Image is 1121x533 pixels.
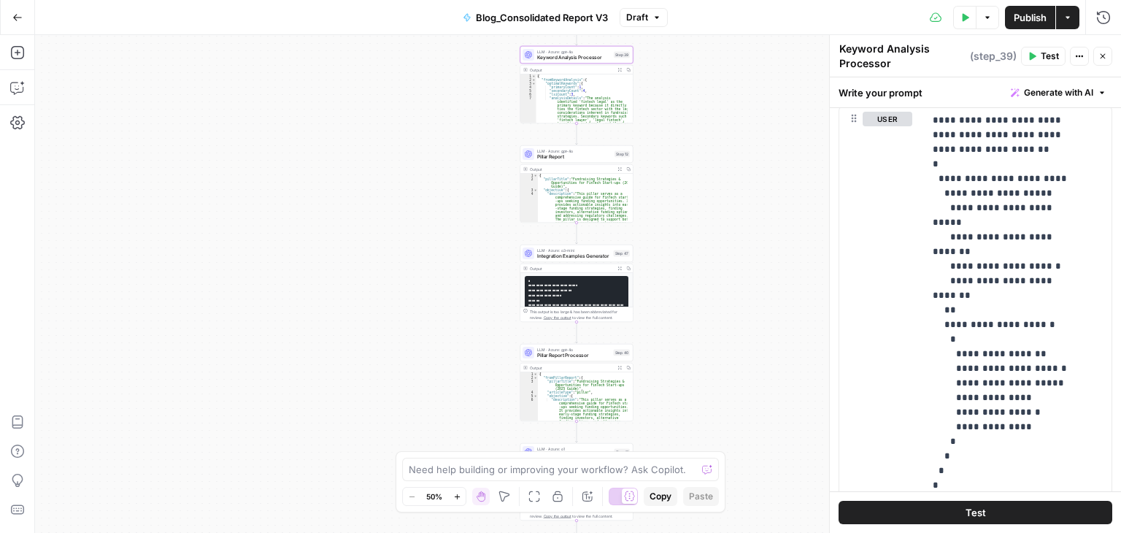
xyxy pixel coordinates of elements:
[476,10,608,25] span: Blog_Consolidated Report V3
[520,380,538,391] div: 3
[533,174,538,177] span: Toggle code folding, rows 1 through 112
[537,446,612,452] span: LLM · Azure: o1
[537,253,611,260] span: Integration Examples Generator
[426,491,442,502] span: 50%
[537,352,611,359] span: Pillar Report Processor
[520,82,536,85] div: 3
[614,350,631,356] div: Step 40
[520,188,538,192] div: 3
[839,42,966,71] textarea: Keyword Analysis Processor
[520,443,633,521] div: LLM · Azure: o1Final Report ConsolidatorStep 41Output{ "Blog Title":"Fundraising Strategies & Opp...
[537,153,612,161] span: Pillar Report
[537,49,611,55] span: LLM · Azure: gpt-4o
[1005,6,1055,29] button: Publish
[626,11,648,24] span: Draft
[576,123,578,145] g: Edge from step_39 to step_12
[650,490,671,503] span: Copy
[966,505,986,520] span: Test
[520,177,538,188] div: 2
[537,148,612,154] span: LLM · Azure: gpt-4o
[839,501,1112,524] button: Test
[683,487,719,506] button: Paste
[520,93,536,96] div: 6
[863,112,912,126] button: user
[520,344,633,421] div: LLM · Azure: gpt-4oPillar Report ProcessorStep 40Output{ "fromPillarReport":{ "pillarTitle":"Fund...
[689,490,713,503] span: Paste
[520,391,538,394] div: 4
[544,514,571,518] span: Copy the output
[530,266,613,272] div: Output
[520,145,633,223] div: LLM · Azure: gpt-4oPillar ReportStep 12Output{ "pillarTitle":"Fundraising Strategies & Opportunit...
[576,421,578,442] g: Edge from step_40 to step_41
[537,54,611,61] span: Keyword Analysis Processor
[533,394,538,398] span: Toggle code folding, rows 5 through 9
[1005,83,1112,102] button: Generate with AI
[576,223,578,244] g: Edge from step_12 to step_47
[520,89,536,93] div: 5
[537,248,611,253] span: LLM · Azure: o3-mini
[530,67,613,73] div: Output
[520,192,538,236] div: 4
[454,6,617,29] button: Blog_Consolidated Report V3
[620,8,668,27] button: Draft
[1014,10,1047,25] span: Publish
[520,174,538,177] div: 1
[537,347,611,353] span: LLM · Azure: gpt-4o
[576,24,578,45] g: Edge from step_9 to step_39
[614,250,631,257] div: Step 47
[532,78,536,82] span: Toggle code folding, rows 2 through 75
[530,309,630,321] div: This output is too large & has been abbreviated for review. to view the full content.
[530,365,613,371] div: Output
[544,315,571,320] span: Copy the output
[520,376,538,380] div: 2
[532,74,536,78] span: Toggle code folding, rows 1 through 76
[520,78,536,82] div: 2
[615,449,631,456] div: Step 41
[533,372,538,376] span: Toggle code folding, rows 1 through 116
[520,74,536,78] div: 1
[1024,86,1093,99] span: Generate with AI
[520,85,536,89] div: 4
[530,166,613,172] div: Output
[615,151,630,158] div: Step 12
[532,82,536,85] span: Toggle code folding, rows 3 through 8
[970,49,1017,64] span: ( step_39 )
[576,322,578,343] g: Edge from step_47 to step_40
[830,77,1121,107] div: Write your prompt
[520,372,538,376] div: 1
[614,52,630,58] div: Step 39
[1021,47,1066,66] button: Test
[520,394,538,398] div: 5
[644,487,677,506] button: Copy
[1041,50,1059,63] span: Test
[520,46,633,123] div: LLM · Azure: gpt-4oKeyword Analysis ProcessorStep 39Output{ "fromKeywordAnalysis":{ "optimalKeywo...
[520,96,536,166] div: 7
[520,398,538,445] div: 6
[533,376,538,380] span: Toggle code folding, rows 2 through 115
[533,188,538,192] span: Toggle code folding, rows 3 through 7
[530,507,630,519] div: This output is too large & has been abbreviated for review. to view the full content.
